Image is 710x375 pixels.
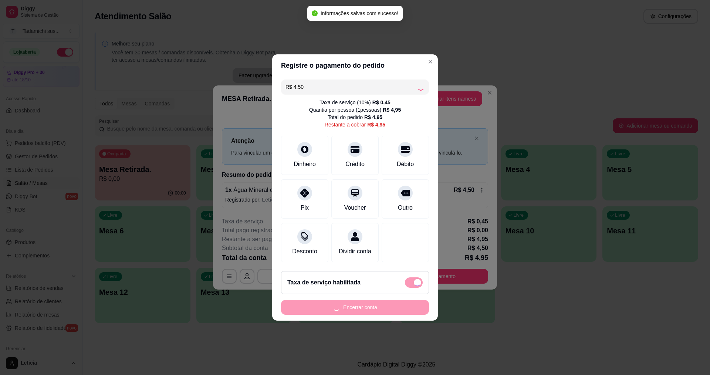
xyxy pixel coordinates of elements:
input: Ex.: hambúrguer de cordeiro [285,80,417,94]
div: R$ 4,95 [367,121,385,128]
div: R$ 0,45 [372,99,390,106]
div: R$ 4,95 [364,114,382,121]
div: Outro [398,203,413,212]
div: Loading [417,83,425,91]
div: R$ 4,95 [383,106,401,114]
div: Dividir conta [339,247,371,256]
div: Quantia por pessoa ( 1 pessoas) [309,106,401,114]
div: Dinheiro [294,160,316,169]
div: Crédito [345,160,365,169]
div: Restante a cobrar [325,121,385,128]
span: Informações salvas com sucesso! [321,10,398,16]
header: Registre o pagamento do pedido [272,54,438,77]
span: check-circle [312,10,318,16]
div: Total do pedido [328,114,382,121]
button: Close [425,56,436,68]
div: Desconto [292,247,317,256]
div: Taxa de serviço ( 10 %) [319,99,390,106]
div: Voucher [344,203,366,212]
div: Débito [397,160,414,169]
h2: Taxa de serviço habilitada [287,278,361,287]
div: Pix [301,203,309,212]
